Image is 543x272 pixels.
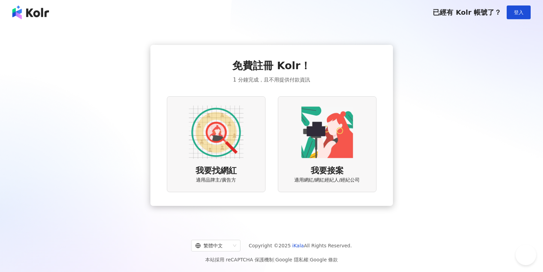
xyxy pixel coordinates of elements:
a: Google 條款 [310,257,338,262]
div: 繁體中文 [195,240,230,251]
a: Google 隱私權 [275,257,308,262]
button: 登入 [507,5,531,19]
span: 適用網紅/網紅經紀人/經紀公司 [294,177,360,184]
span: 我要接案 [311,165,344,177]
span: 登入 [514,10,523,15]
img: KOL identity option [300,105,355,160]
span: 我要找網紅 [196,165,237,177]
img: AD identity option [189,105,244,160]
span: 1 分鐘完成，且不用提供付款資訊 [233,76,310,84]
span: 適用品牌主/廣告方 [196,177,236,184]
span: Copyright © 2025 All Rights Reserved. [249,242,352,250]
span: 免費註冊 Kolr！ [232,59,311,73]
iframe: Help Scout Beacon - Open [516,245,536,265]
span: | [308,257,310,262]
span: | [274,257,275,262]
a: iKala [292,243,304,248]
span: 已經有 Kolr 帳號了？ [433,8,501,16]
span: 本站採用 reCAPTCHA 保護機制 [205,256,338,264]
img: logo [12,5,49,19]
